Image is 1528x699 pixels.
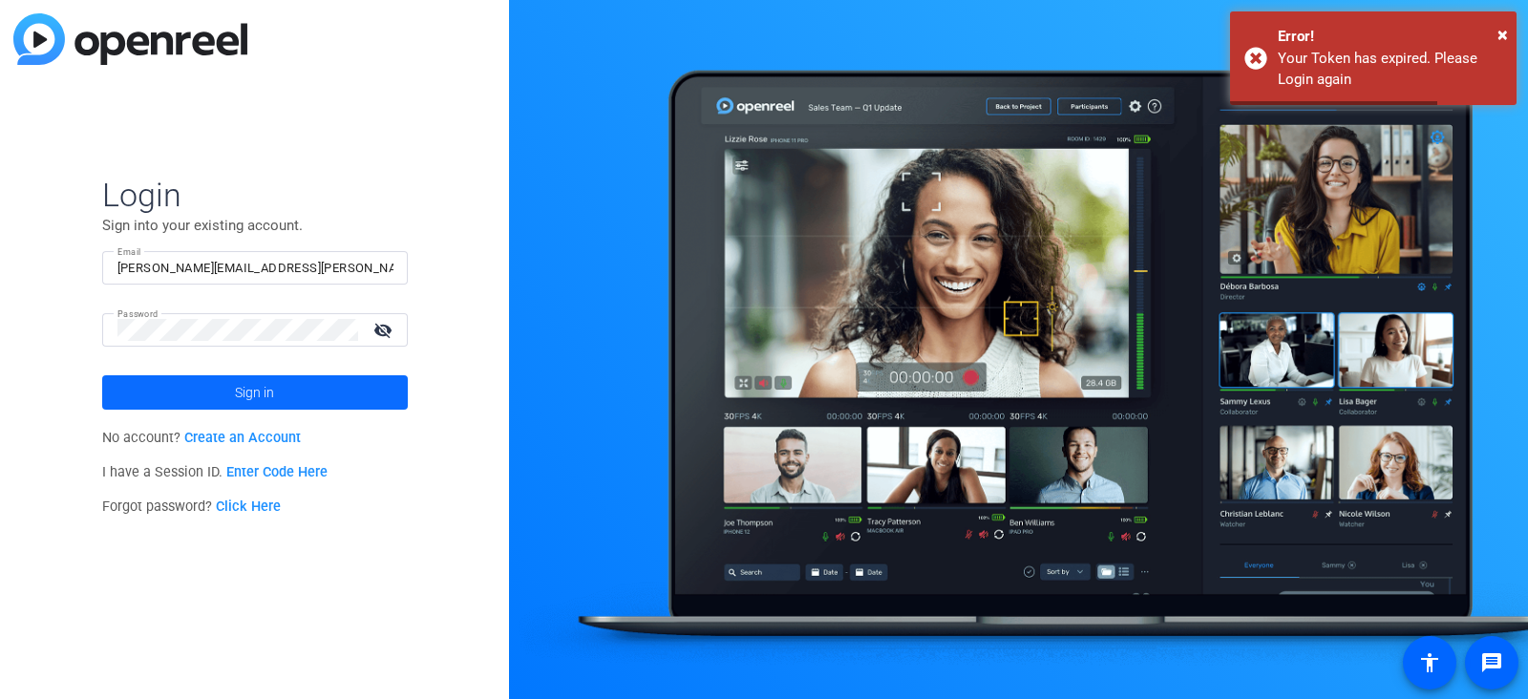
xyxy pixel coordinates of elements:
span: I have a Session ID. [102,464,329,480]
a: Enter Code Here [226,464,328,480]
div: Your Token has expired. Please Login again [1278,48,1502,91]
p: Sign into your existing account. [102,215,408,236]
mat-icon: visibility_off [362,316,408,344]
a: Click Here [216,498,281,515]
mat-icon: accessibility [1418,651,1441,674]
button: Close [1497,20,1508,49]
mat-label: Email [117,246,141,257]
span: Login [102,175,408,215]
img: blue-gradient.svg [13,13,247,65]
mat-label: Password [117,308,159,319]
button: Sign in [102,375,408,410]
mat-icon: message [1480,651,1503,674]
span: No account? [102,430,302,446]
span: × [1497,23,1508,46]
a: Create an Account [184,430,301,446]
input: Enter Email Address [117,257,393,280]
div: Error! [1278,26,1502,48]
span: Forgot password? [102,498,282,515]
span: Sign in [235,369,274,416]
